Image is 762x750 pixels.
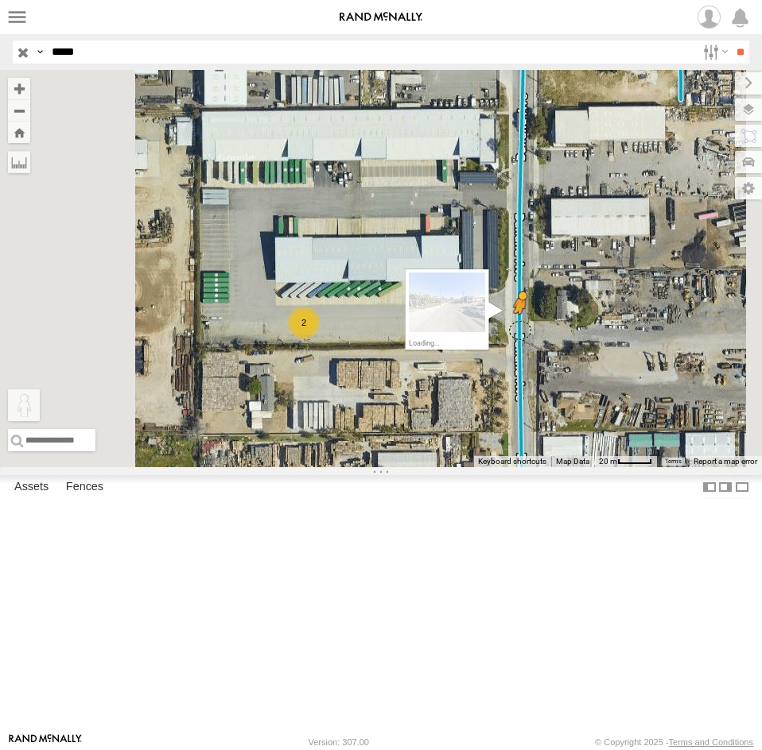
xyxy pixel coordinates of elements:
label: Measure [8,151,30,173]
label: Map Settings [735,177,762,199]
a: Terms and Conditions [669,737,753,747]
button: Drag Pegman onto the map to open Street View [8,389,40,421]
button: Zoom in [8,78,30,99]
label: Dock Summary Table to the Right [717,475,733,498]
span: 20 m [599,457,617,466]
button: Zoom Home [8,122,30,143]
button: Map Scale: 20 m per 40 pixels [594,456,657,467]
a: Report a map error [694,457,757,466]
button: Keyboard shortcuts [478,456,546,467]
a: Visit our Website [9,734,82,750]
div: 2 [288,307,320,338]
label: Search Query [33,41,46,64]
a: Terms (opens in new tab) [665,458,682,465]
button: Map Data [556,456,589,467]
label: Dock Summary Table to the Left [702,475,717,498]
button: Zoom out [8,99,30,122]
img: rand-logo.svg [340,12,422,23]
div: © Copyright 2025 - [595,737,753,747]
label: Assets [6,476,56,498]
label: Hide Summary Table [734,475,750,498]
label: Search Filter Options [697,41,731,64]
div: Version: 307.00 [309,737,369,747]
div: Loading... [409,339,486,347]
label: Fences [58,476,111,498]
